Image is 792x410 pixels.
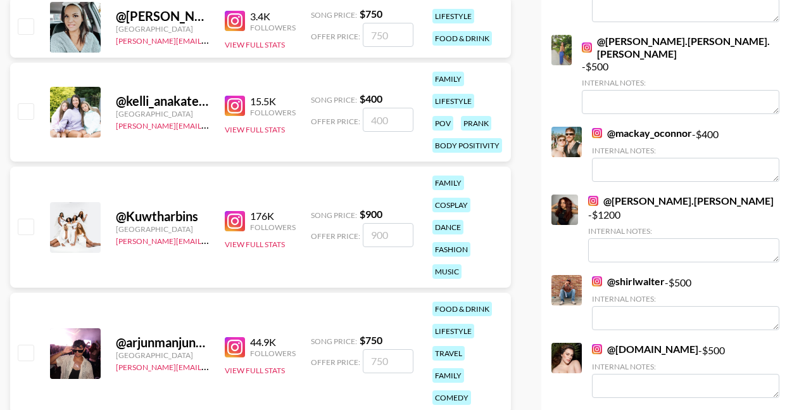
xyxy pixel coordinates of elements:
div: Internal Notes: [582,78,779,87]
div: prank [461,116,491,131]
div: pov [432,116,453,131]
a: @[PERSON_NAME].[PERSON_NAME] [588,195,774,207]
div: - $ 400 [592,127,779,182]
a: @[DOMAIN_NAME] [592,343,698,356]
img: Instagram [225,211,245,231]
span: Song Price: [311,95,357,105]
div: 44.9K [250,336,296,349]
a: [PERSON_NAME][EMAIL_ADDRESS][DOMAIN_NAME] [116,34,303,46]
div: music [432,264,462,279]
span: Offer Price: [311,357,360,367]
div: [GEOGRAPHIC_DATA] [116,224,210,234]
div: travel [432,346,465,361]
div: family [432,176,464,190]
strong: $ 900 [360,208,382,220]
div: cosplay [432,198,470,212]
span: Song Price: [311,336,357,346]
div: [GEOGRAPHIC_DATA] [116,350,210,360]
div: Followers [250,222,296,232]
div: 3.4K [250,10,296,23]
div: @ [PERSON_NAME] [116,8,210,24]
img: Instagram [592,344,602,354]
div: fashion [432,242,470,257]
input: 750 [363,349,413,373]
strong: $ 400 [360,93,382,105]
div: food & drink [432,302,492,316]
div: 15.5K [250,95,296,108]
div: @ Kuwtharbins [116,208,210,224]
img: Instagram [225,11,245,31]
a: @shirlwalter [592,275,665,288]
div: - $ 1200 [588,195,779,262]
div: @ kelli_anakate_piper [116,93,210,109]
input: 750 [363,23,413,47]
div: lifestyle [432,94,474,108]
div: body positivity [432,138,502,153]
img: Instagram [588,196,598,206]
strong: $ 750 [360,8,382,20]
a: [PERSON_NAME][EMAIL_ADDRESS][DOMAIN_NAME] [116,234,303,246]
img: Instagram [225,337,245,357]
div: [GEOGRAPHIC_DATA] [116,109,210,119]
a: @[PERSON_NAME].[PERSON_NAME].[PERSON_NAME] [582,35,779,60]
span: Offer Price: [311,117,360,126]
div: - $ 500 [582,35,779,114]
img: Instagram [225,96,245,116]
div: Internal Notes: [592,294,779,304]
button: View Full Stats [225,366,285,375]
div: Internal Notes: [592,146,779,155]
div: - $ 500 [592,343,779,398]
div: Followers [250,108,296,117]
div: lifestyle [432,324,474,338]
div: @ arjunmanjunath_ [116,335,210,350]
a: [PERSON_NAME][EMAIL_ADDRESS][DOMAIN_NAME] [116,360,303,372]
button: View Full Stats [225,125,285,134]
div: lifestyle [432,9,474,23]
div: Internal Notes: [588,226,779,236]
div: Internal Notes: [592,362,779,371]
span: Offer Price: [311,231,360,241]
a: [PERSON_NAME][EMAIL_ADDRESS][DOMAIN_NAME] [116,119,303,131]
div: dance [432,220,463,234]
img: Instagram [592,128,602,138]
div: - $ 500 [592,275,779,330]
img: Instagram [582,42,592,53]
div: 176K [250,210,296,222]
input: 400 [363,108,413,132]
div: family [432,368,464,383]
button: View Full Stats [225,40,285,49]
img: Instagram [592,276,602,286]
strong: $ 750 [360,334,382,346]
div: Followers [250,23,296,32]
div: [GEOGRAPHIC_DATA] [116,24,210,34]
a: @mackay_oconnor [592,127,692,139]
div: food & drink [432,31,492,46]
span: Song Price: [311,10,357,20]
div: comedy [432,390,471,405]
input: 900 [363,223,413,247]
button: View Full Stats [225,240,285,249]
div: family [432,72,464,86]
span: Song Price: [311,210,357,220]
div: Followers [250,349,296,358]
span: Offer Price: [311,32,360,41]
